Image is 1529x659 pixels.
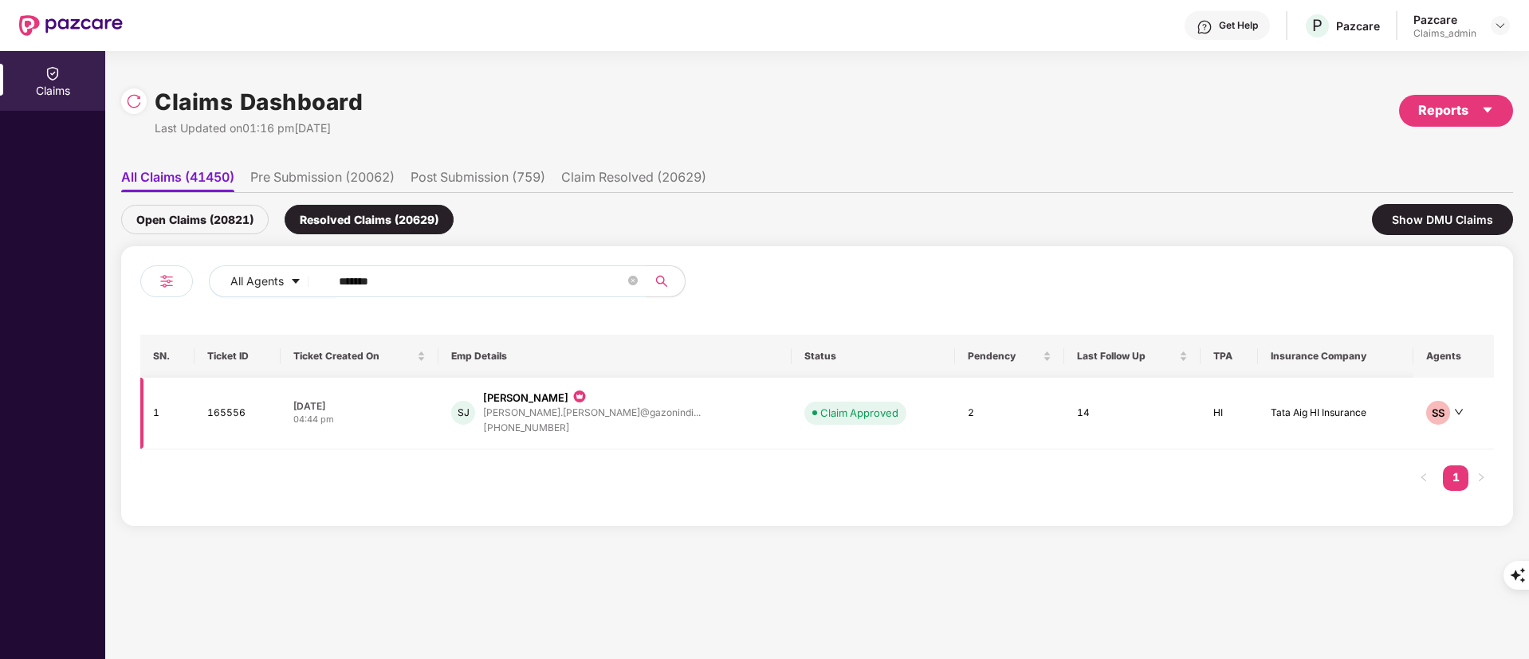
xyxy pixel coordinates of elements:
[955,335,1064,378] th: Pendency
[1197,19,1213,35] img: svg+xml;base64,PHN2ZyBpZD0iSGVscC0zMngzMiIgeG1sbnM9Imh0dHA6Ly93d3cudzMub3JnLzIwMDAvc3ZnIiB3aWR0aD...
[281,335,439,378] th: Ticket Created On
[45,65,61,81] img: svg+xml;base64,PHN2ZyBpZD0iQ2xhaW0iIHhtbG5zPSJodHRwOi8vd3d3LnczLm9yZy8yMDAwL3N2ZyIgd2lkdGg9IjIwIi...
[1413,27,1476,40] div: Claims_admin
[1312,16,1323,35] span: P
[1219,19,1258,32] div: Get Help
[1494,19,1507,32] img: svg+xml;base64,PHN2ZyBpZD0iRHJvcGRvd24tMzJ4MzIiIHhtbG5zPSJodHRwOi8vd3d3LnczLm9yZy8yMDAwL3N2ZyIgd2...
[1077,350,1176,363] span: Last Follow Up
[1064,335,1201,378] th: Last Follow Up
[19,15,123,36] img: New Pazcare Logo
[1413,335,1494,378] th: Agents
[1413,12,1476,27] div: Pazcare
[293,350,415,363] span: Ticket Created On
[1336,18,1380,33] div: Pazcare
[968,350,1040,363] span: Pendency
